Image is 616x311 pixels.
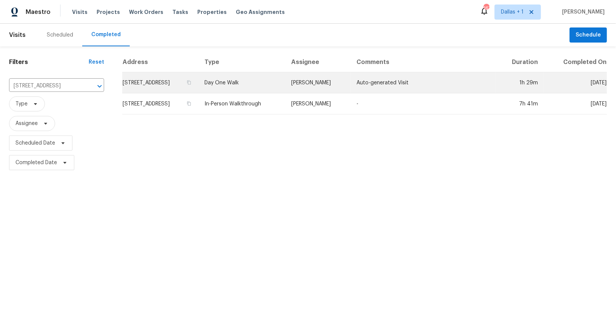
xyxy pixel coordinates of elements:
[15,100,28,108] span: Type
[94,81,105,91] button: Open
[285,93,350,114] td: [PERSON_NAME]
[544,72,607,93] td: [DATE]
[198,93,285,114] td: In-Person Walkthrough
[15,159,57,166] span: Completed Date
[570,27,607,43] button: Schedule
[496,72,544,93] td: 1h 29m
[26,8,51,16] span: Maestro
[559,8,605,16] span: [PERSON_NAME]
[198,52,285,72] th: Type
[198,72,285,93] td: Day One Walk
[285,72,350,93] td: [PERSON_NAME]
[15,120,38,127] span: Assignee
[9,80,83,92] input: Search for an address...
[89,58,104,66] div: Reset
[350,52,496,72] th: Comments
[97,8,120,16] span: Projects
[122,93,198,114] td: [STREET_ADDRESS]
[9,58,89,66] h1: Filters
[15,139,55,147] span: Scheduled Date
[186,79,192,86] button: Copy Address
[544,52,607,72] th: Completed On
[576,30,601,40] span: Schedule
[122,52,198,72] th: Address
[72,8,88,16] span: Visits
[172,9,188,15] span: Tasks
[496,93,544,114] td: 7h 41m
[186,100,192,107] button: Copy Address
[91,31,121,38] div: Completed
[236,8,285,16] span: Geo Assignments
[544,93,607,114] td: [DATE]
[501,8,524,16] span: Dallas + 1
[496,52,544,72] th: Duration
[484,5,489,12] div: 167
[197,8,227,16] span: Properties
[350,72,496,93] td: Auto-generated Visit
[350,93,496,114] td: -
[285,52,350,72] th: Assignee
[9,27,26,43] span: Visits
[47,31,73,39] div: Scheduled
[129,8,163,16] span: Work Orders
[122,72,198,93] td: [STREET_ADDRESS]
